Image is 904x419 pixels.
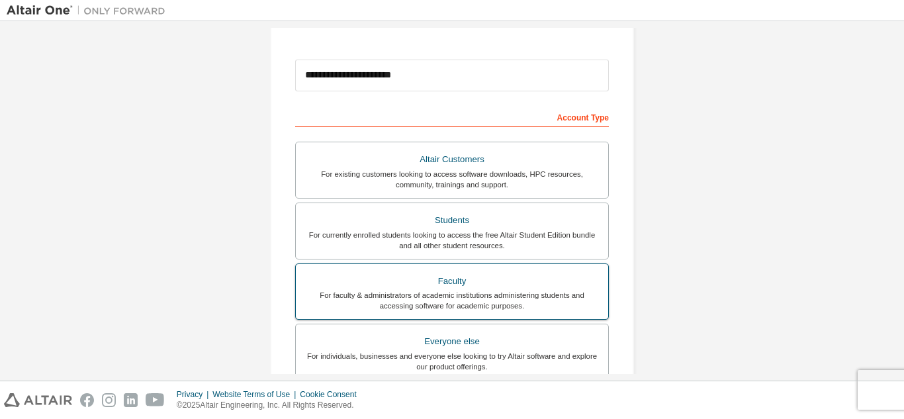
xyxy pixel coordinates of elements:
[304,169,600,190] div: For existing customers looking to access software downloads, HPC resources, community, trainings ...
[124,393,138,407] img: linkedin.svg
[295,106,609,127] div: Account Type
[304,290,600,311] div: For faculty & administrators of academic institutions administering students and accessing softwa...
[304,272,600,291] div: Faculty
[177,389,212,400] div: Privacy
[300,389,364,400] div: Cookie Consent
[4,393,72,407] img: altair_logo.svg
[304,150,600,169] div: Altair Customers
[177,400,365,411] p: © 2025 Altair Engineering, Inc. All Rights Reserved.
[7,4,172,17] img: Altair One
[304,351,600,372] div: For individuals, businesses and everyone else looking to try Altair software and explore our prod...
[80,393,94,407] img: facebook.svg
[304,230,600,251] div: For currently enrolled students looking to access the free Altair Student Edition bundle and all ...
[212,389,300,400] div: Website Terms of Use
[146,393,165,407] img: youtube.svg
[102,393,116,407] img: instagram.svg
[304,211,600,230] div: Students
[304,332,600,351] div: Everyone else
